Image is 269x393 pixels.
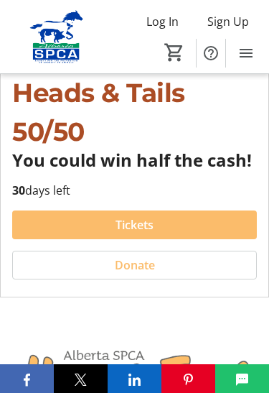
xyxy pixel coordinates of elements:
span: Heads & Tails 50/50 [12,77,185,147]
button: SMS [215,364,269,393]
button: Tickets [12,211,257,239]
span: 30 [12,182,25,198]
button: X [54,364,108,393]
button: Help [197,39,225,68]
button: Log In [135,10,190,33]
span: Donate [115,256,155,274]
p: days left [12,182,257,199]
button: LinkedIn [108,364,161,393]
span: Tickets [115,216,154,234]
span: Sign Up [207,13,249,30]
p: You could win half the cash! [12,151,257,170]
button: Menu [232,39,260,68]
button: Donate [12,251,257,279]
button: Sign Up [196,10,260,33]
button: Pinterest [161,364,215,393]
img: Alberta SPCA's Logo [9,10,104,64]
span: Log In [146,13,179,30]
button: Cart [161,40,187,65]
